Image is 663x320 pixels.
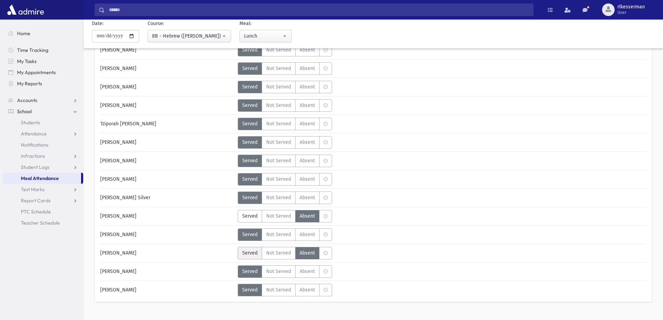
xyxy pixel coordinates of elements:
span: Time Tracking [17,47,48,53]
span: Served [242,175,258,183]
div: 8B - Hebrew ([PERSON_NAME]) [152,32,221,40]
span: Not Served [266,83,291,91]
span: PTC Schedule [21,209,51,215]
span: Not Served [266,102,291,109]
a: Teacher Schedule [3,217,83,228]
a: Attendance [3,128,83,139]
span: My Appointments [17,69,56,76]
div: MeaStatus [238,265,332,278]
a: School [3,106,83,117]
span: Absent [300,212,315,220]
a: Meal Attendance [3,173,81,184]
span: Served [242,102,258,109]
span: [PERSON_NAME] [100,65,136,72]
a: My Appointments [3,67,83,78]
span: Served [242,46,258,54]
div: MeaStatus [238,173,332,186]
span: Not Served [266,249,291,257]
span: Served [242,231,258,238]
a: Infractions [3,150,83,162]
span: Absent [300,249,315,257]
span: My Tasks [17,58,37,64]
span: Absent [300,175,315,183]
span: [PERSON_NAME] [100,102,136,109]
span: Test Marks [21,186,45,193]
span: [PERSON_NAME] [100,83,136,91]
span: Served [242,268,258,275]
span: Not Served [266,175,291,183]
label: Meal: [239,20,251,27]
a: Time Tracking [3,45,83,56]
span: Not Served [266,268,291,275]
span: Not Served [266,65,291,72]
div: MeaStatus [238,81,332,93]
label: Course: [148,20,164,27]
a: Home [3,28,83,39]
div: MeaStatus [238,62,332,75]
span: [PERSON_NAME] [100,212,136,220]
span: [PERSON_NAME] [100,46,136,54]
span: Served [242,120,258,127]
span: Tziporah [PERSON_NAME] [100,120,156,127]
span: Not Served [266,212,291,220]
button: Lunch [239,30,292,42]
a: Student Logs [3,162,83,173]
span: [PERSON_NAME] [100,175,136,183]
span: [PERSON_NAME] Silver [100,194,150,201]
span: [PERSON_NAME] [100,286,136,294]
div: MeaStatus [238,284,332,296]
span: Absent [300,46,315,54]
span: Absent [300,139,315,146]
span: Absent [300,102,315,109]
div: MeaStatus [238,44,332,56]
span: Notifications [21,142,48,148]
span: Absent [300,268,315,275]
span: Served [242,65,258,72]
span: [PERSON_NAME] [100,249,136,257]
a: My Reports [3,78,83,89]
a: Notifications [3,139,83,150]
span: Served [242,249,258,257]
span: User [617,10,645,15]
span: Not Served [266,46,291,54]
span: Served [242,286,258,294]
span: Not Served [266,120,291,127]
span: [PERSON_NAME] [100,231,136,238]
span: Served [242,194,258,201]
span: Infractions [21,153,45,159]
span: Absent [300,231,315,238]
span: rlkesserman [617,4,645,10]
span: Teacher Schedule [21,220,60,226]
span: Meal Attendance [21,175,59,181]
span: Not Served [266,194,291,201]
span: Absent [300,286,315,294]
div: MeaStatus [238,155,332,167]
span: Student Logs [21,164,49,170]
span: Absent [300,157,315,164]
span: Served [242,212,258,220]
span: Absent [300,194,315,201]
span: [PERSON_NAME] [100,139,136,146]
span: [PERSON_NAME] [100,268,136,275]
a: Students [3,117,83,128]
span: Not Served [266,157,291,164]
div: MeaStatus [238,118,332,130]
div: MeaStatus [238,192,332,204]
img: AdmirePro [6,3,46,17]
span: Absent [300,65,315,72]
span: Not Served [266,286,291,294]
div: MeaStatus [238,210,332,223]
span: My Reports [17,80,42,87]
div: MeaStatus [238,247,332,259]
span: Students [21,119,40,126]
span: Not Served [266,231,291,238]
div: MeaStatus [238,228,332,241]
span: Absent [300,83,315,91]
span: School [17,108,32,115]
span: Home [17,30,30,37]
a: PTC Schedule [3,206,83,217]
input: Search [105,3,533,16]
span: Served [242,139,258,146]
a: Accounts [3,95,83,106]
span: Absent [300,120,315,127]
